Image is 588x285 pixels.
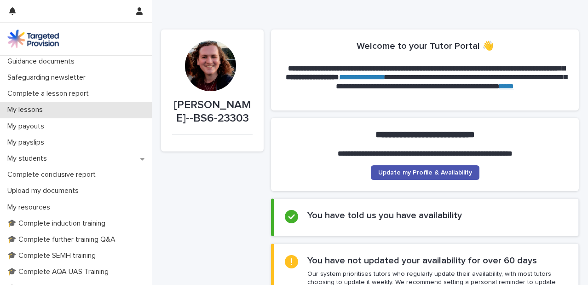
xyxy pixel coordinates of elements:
[4,268,116,276] p: 🎓 Complete AQA UAS Training
[4,154,54,163] p: My students
[4,186,86,195] p: Upload my documents
[7,29,59,48] img: M5nRWzHhSzIhMunXDL62
[307,255,537,266] h2: You have not updated your availability for over 60 days
[4,105,50,114] p: My lessons
[4,73,93,82] p: Safeguarding newsletter
[357,41,494,52] h2: Welcome to your Tutor Portal 👋
[4,57,82,66] p: Guidance documents
[4,170,103,179] p: Complete conclusive report
[4,251,103,260] p: 🎓 Complete SEMH training
[378,169,472,176] span: Update my Profile & Availability
[307,210,462,221] h2: You have told us you have availability
[172,99,253,125] p: [PERSON_NAME]--BS6-23303
[4,235,123,244] p: 🎓 Complete further training Q&A
[4,138,52,147] p: My payslips
[4,89,96,98] p: Complete a lesson report
[4,122,52,131] p: My payouts
[4,203,58,212] p: My resources
[4,219,113,228] p: 🎓 Complete induction training
[371,165,479,180] a: Update my Profile & Availability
